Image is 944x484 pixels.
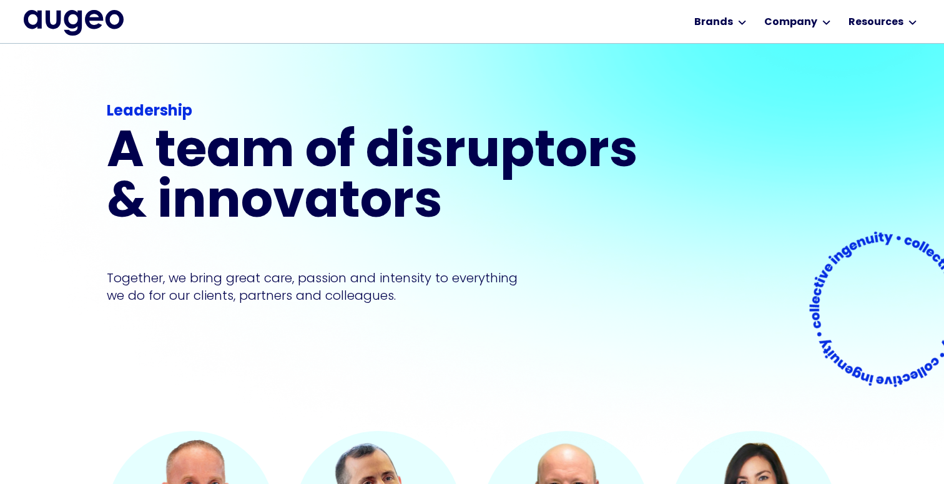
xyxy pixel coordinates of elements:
[107,128,646,229] h1: A team of disruptors & innovators
[848,15,903,30] div: Resources
[764,15,817,30] div: Company
[107,101,646,123] div: Leadership
[694,15,733,30] div: Brands
[24,10,124,35] a: home
[24,10,124,35] img: Augeo's full logo in midnight blue.
[107,269,536,304] p: Together, we bring great care, passion and intensity to everything we do for our clients, partner...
